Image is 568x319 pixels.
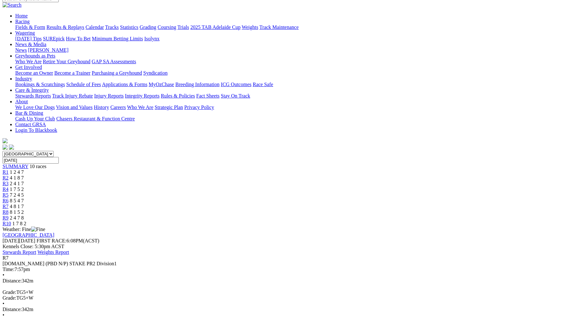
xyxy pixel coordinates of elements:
[92,70,142,76] a: Purchasing a Greyhound
[3,238,35,243] span: [DATE]
[15,42,46,47] a: News & Media
[15,30,35,36] a: Wagering
[110,105,126,110] a: Careers
[15,87,49,93] a: Care & Integrity
[3,215,9,221] a: R9
[15,76,32,81] a: Industry
[15,59,565,64] div: Greyhounds as Pets
[94,93,124,98] a: Injury Reports
[3,244,565,249] div: Kennels Close: 5:30pm ACST
[43,59,91,64] a: Retire Your Greyhound
[177,24,189,30] a: Trials
[242,24,258,30] a: Weights
[3,301,4,306] span: •
[15,105,55,110] a: We Love Our Dogs
[15,24,565,30] div: Racing
[43,36,64,41] a: SUREpick
[221,82,251,87] a: ICG Outcomes
[15,19,30,24] a: Racing
[12,221,26,226] span: 1 7 8 2
[15,105,565,110] div: About
[143,70,167,76] a: Syndication
[92,36,143,41] a: Minimum Betting Limits
[253,82,273,87] a: Race Safe
[56,105,92,110] a: Vision and Values
[46,24,84,30] a: Results & Replays
[15,47,27,53] a: News
[3,2,22,8] img: Search
[15,93,51,98] a: Stewards Reports
[3,272,4,278] span: •
[15,24,45,30] a: Fields & Form
[31,227,45,232] img: Fine
[3,307,565,312] div: 342m
[10,198,24,203] span: 8 5 4 7
[9,145,14,150] img: twitter.svg
[15,13,28,18] a: Home
[10,209,24,215] span: 8 1 5 2
[3,238,19,243] span: [DATE]
[3,164,28,169] a: SUMMARY
[15,99,28,104] a: About
[15,53,55,58] a: Greyhounds as Pets
[3,232,54,238] a: [GEOGRAPHIC_DATA]
[37,249,69,255] a: Weights Report
[3,169,9,175] a: R1
[3,145,8,150] img: facebook.svg
[15,82,565,87] div: Industry
[3,289,17,295] span: Grade:
[10,169,24,175] span: 1 2 4 7
[15,70,565,76] div: Get Involved
[15,122,46,127] a: Contact GRSA
[3,221,11,226] a: R10
[15,93,565,99] div: Care & Integrity
[94,105,109,110] a: History
[15,70,53,76] a: Become an Owner
[3,261,565,267] div: [DOMAIN_NAME] (PBD N/P) STAKE PR2 Division1
[85,24,104,30] a: Calendar
[66,36,91,41] a: How To Bet
[3,192,9,198] a: R5
[30,164,46,169] span: 10 races
[161,93,195,98] a: Rules & Policies
[260,24,299,30] a: Track Maintenance
[15,47,565,53] div: News & Media
[140,24,156,30] a: Grading
[15,82,65,87] a: Bookings & Scratchings
[3,312,4,318] span: •
[3,278,565,284] div: 342m
[3,307,22,312] span: Distance:
[3,157,59,164] input: Select date
[3,295,565,301] div: TG5+W
[3,198,9,203] a: R6
[196,93,220,98] a: Fact Sheets
[92,59,136,64] a: GAP SA Assessments
[3,209,9,215] a: R8
[102,82,147,87] a: Applications & Forms
[125,93,159,98] a: Integrity Reports
[3,227,45,232] span: Weather: Fine
[120,24,139,30] a: Statistics
[221,93,250,98] a: Stay On Track
[3,175,9,180] a: R2
[15,110,43,116] a: Bar & Dining
[37,238,66,243] span: FIRST RACE:
[10,215,24,221] span: 2 4 7 8
[10,204,24,209] span: 4 8 1 7
[3,181,9,186] span: R3
[15,64,42,70] a: Get Involved
[175,82,220,87] a: Breeding Information
[3,289,565,295] div: TG5+W
[3,204,9,209] a: R7
[3,267,565,272] div: 7:57pm
[10,192,24,198] span: 7 2 4 5
[52,93,93,98] a: Track Injury Rebate
[54,70,91,76] a: Become a Trainer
